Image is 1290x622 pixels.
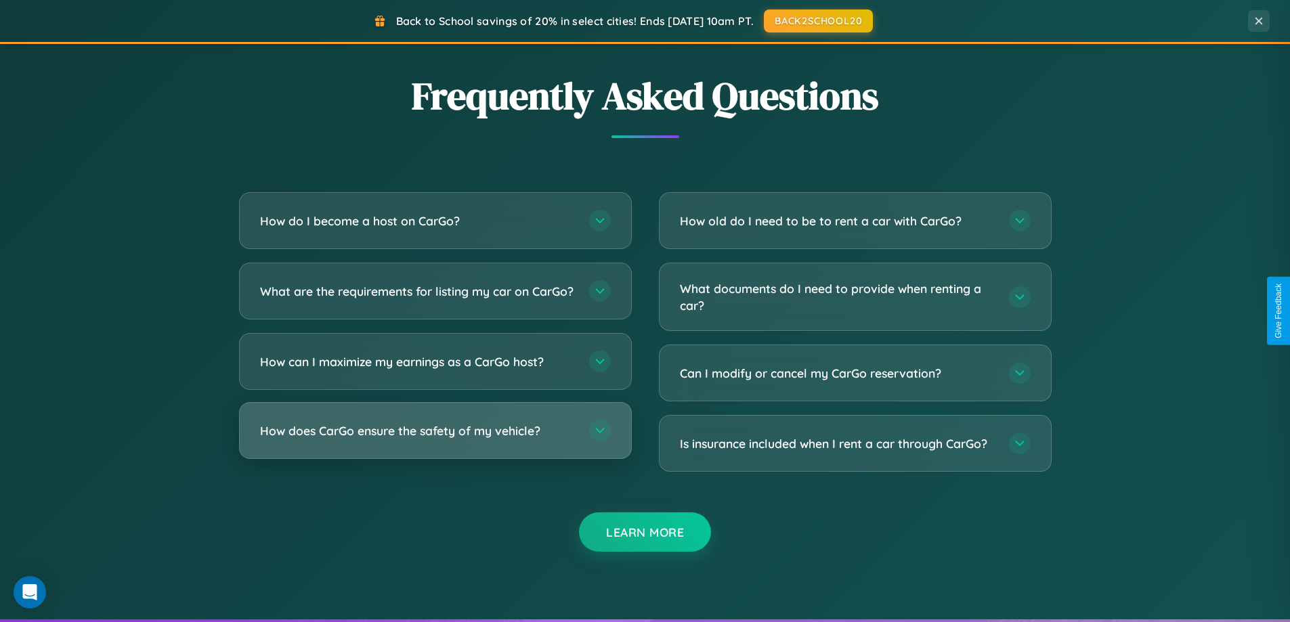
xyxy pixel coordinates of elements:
h3: How old do I need to be to rent a car with CarGo? [680,213,995,229]
div: Give Feedback [1274,284,1283,338]
h3: Can I modify or cancel my CarGo reservation? [680,365,995,382]
h3: Is insurance included when I rent a car through CarGo? [680,435,995,452]
h3: What documents do I need to provide when renting a car? [680,280,995,313]
h2: Frequently Asked Questions [239,70,1052,122]
button: BACK2SCHOOL20 [764,9,873,32]
span: Back to School savings of 20% in select cities! Ends [DATE] 10am PT. [396,14,754,28]
h3: How does CarGo ensure the safety of my vehicle? [260,422,576,439]
h3: What are the requirements for listing my car on CarGo? [260,283,576,300]
button: Learn More [579,512,711,552]
h3: How do I become a host on CarGo? [260,213,576,229]
h3: How can I maximize my earnings as a CarGo host? [260,353,576,370]
div: Open Intercom Messenger [14,576,46,608]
